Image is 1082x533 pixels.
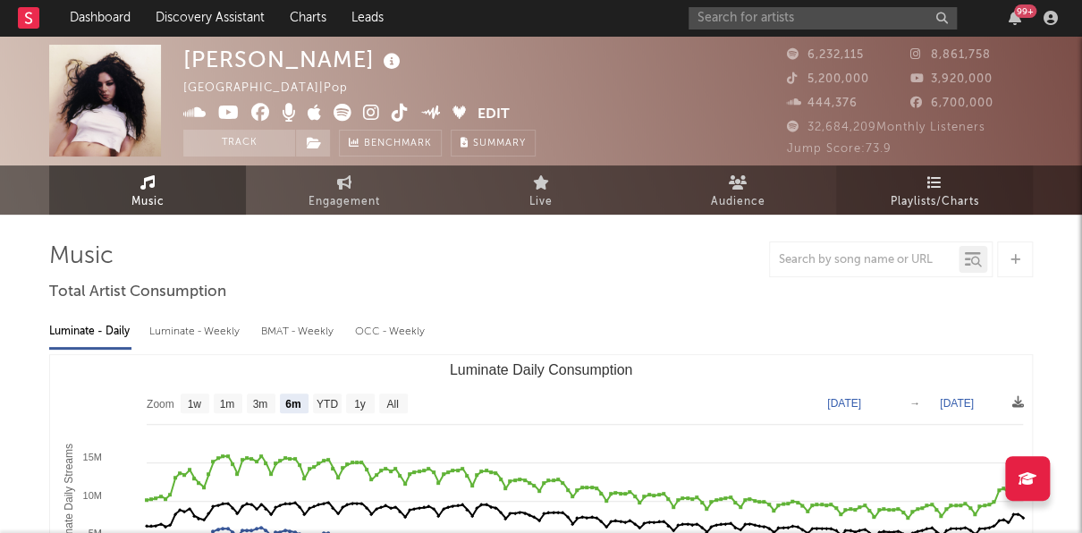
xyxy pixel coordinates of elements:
[711,191,765,213] span: Audience
[49,282,226,303] span: Total Artist Consumption
[910,49,991,61] span: 8,861,758
[787,73,869,85] span: 5,200,000
[787,143,892,155] span: Jump Score: 73.9
[355,317,427,347] div: OCC - Weekly
[639,165,836,215] a: Audience
[147,398,174,410] text: Zoom
[451,130,536,157] button: Summary
[787,122,985,133] span: 32,684,209 Monthly Listeners
[891,191,979,213] span: Playlists/Charts
[689,7,957,30] input: Search for artists
[529,191,553,213] span: Live
[183,130,295,157] button: Track
[787,97,858,109] span: 444,376
[1014,4,1036,18] div: 99 +
[386,398,398,410] text: All
[285,398,300,410] text: 6m
[364,133,432,155] span: Benchmark
[770,253,959,267] input: Search by song name or URL
[910,73,993,85] span: 3,920,000
[49,165,246,215] a: Music
[443,165,639,215] a: Live
[309,191,380,213] span: Engagement
[354,398,366,410] text: 1y
[339,130,442,157] a: Benchmark
[836,165,1033,215] a: Playlists/Charts
[940,397,974,410] text: [DATE]
[246,165,443,215] a: Engagement
[910,97,993,109] span: 6,700,000
[183,45,405,74] div: [PERSON_NAME]
[83,452,102,462] text: 15M
[787,49,864,61] span: 6,232,115
[1009,11,1021,25] button: 99+
[149,317,243,347] div: Luminate - Weekly
[450,362,633,377] text: Luminate Daily Consumption
[220,398,235,410] text: 1m
[473,139,526,148] span: Summary
[478,104,510,126] button: Edit
[49,317,131,347] div: Luminate - Daily
[131,191,165,213] span: Music
[188,398,202,410] text: 1w
[909,397,920,410] text: →
[83,490,102,501] text: 10M
[261,317,337,347] div: BMAT - Weekly
[253,398,268,410] text: 3m
[827,397,861,410] text: [DATE]
[183,78,368,99] div: [GEOGRAPHIC_DATA] | Pop
[317,398,338,410] text: YTD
